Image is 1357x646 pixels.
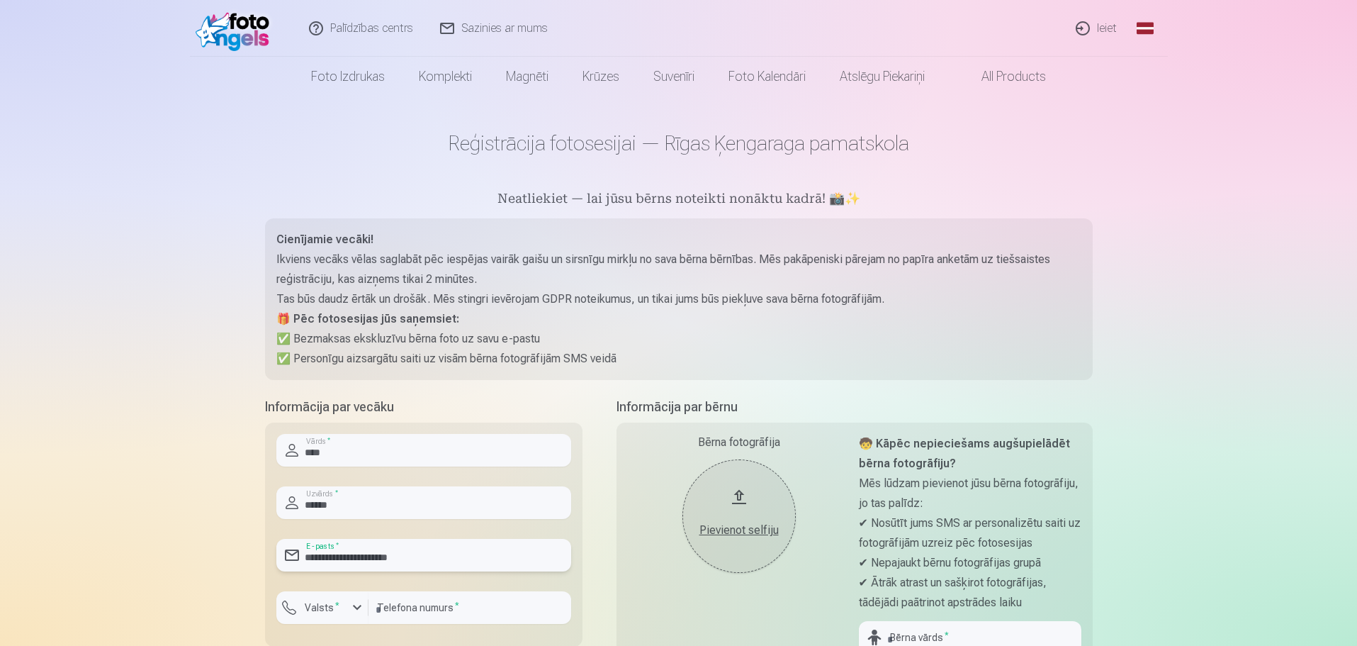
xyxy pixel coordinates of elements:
[276,329,1081,349] p: ✅ Bezmaksas ekskluzīvu bērna foto uz savu e-pastu
[859,553,1081,573] p: ✔ Nepajaukt bērnu fotogrāfijas grupā
[823,57,942,96] a: Atslēgu piekariņi
[276,250,1081,289] p: Ikviens vecāks vēlas saglabāt pēc iespējas vairāk gaišu un sirsnīgu mirkļu no sava bērna bērnības...
[265,397,582,417] h5: Informācija par vecāku
[402,57,489,96] a: Komplekti
[859,474,1081,513] p: Mēs lūdzam pievienot jūsu bērna fotogrāfiju, jo tas palīdz:
[859,513,1081,553] p: ✔ Nosūtīt jums SMS ar personalizētu saiti uz fotogrāfijām uzreiz pēc fotosesijas
[276,591,368,624] button: Valsts*
[636,57,711,96] a: Suvenīri
[859,573,1081,613] p: ✔ Ātrāk atrast un sašķirot fotogrāfijas, tādējādi paātrinot apstrādes laiku
[276,312,459,325] strong: 🎁 Pēc fotosesijas jūs saņemsiet:
[294,57,402,96] a: Foto izdrukas
[276,233,373,246] strong: Cienījamie vecāki!
[682,460,796,573] button: Pievienot selfiju
[697,522,782,539] div: Pievienot selfiju
[711,57,823,96] a: Foto kalendāri
[628,434,850,451] div: Bērna fotogrāfija
[616,397,1093,417] h5: Informācija par bērnu
[196,6,277,51] img: /fa1
[299,601,345,615] label: Valsts
[276,349,1081,369] p: ✅ Personīgu aizsargātu saiti uz visām bērna fotogrāfijām SMS veidā
[942,57,1063,96] a: All products
[276,289,1081,309] p: Tas būs daudz ērtāk un drošāk. Mēs stingri ievērojam GDPR noteikumus, un tikai jums būs piekļuve ...
[565,57,636,96] a: Krūzes
[265,130,1093,156] h1: Reģistrācija fotosesijai — Rīgas Ķengaraga pamatskola
[859,437,1070,470] strong: 🧒 Kāpēc nepieciešams augšupielādēt bērna fotogrāfiju?
[265,190,1093,210] h5: Neatliekiet — lai jūsu bērns noteikti nonāktu kadrā! 📸✨
[489,57,565,96] a: Magnēti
